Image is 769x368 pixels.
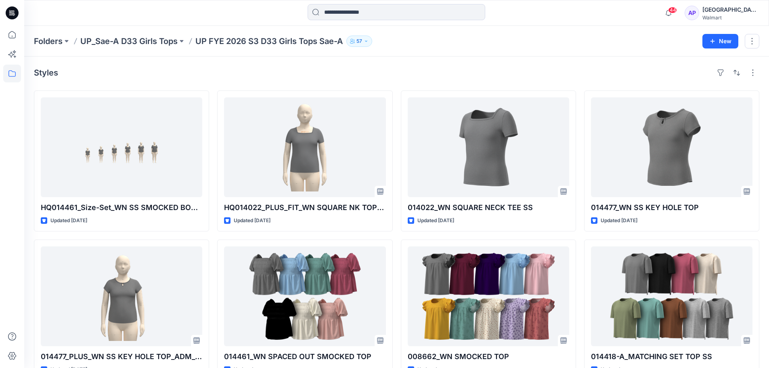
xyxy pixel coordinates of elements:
a: 014461_WN SPACED OUT SMOCKED TOP [224,246,386,346]
p: 008662_WN SMOCKED TOP [408,351,569,362]
p: HQ014022_PLUS_FIT_WN SQUARE NK TOP SS [224,202,386,213]
a: 014022_WN SQUARE NECK TEE SS [408,97,569,197]
button: New [702,34,738,48]
p: Updated [DATE] [601,217,637,225]
p: Updated [DATE] [50,217,87,225]
p: 014477_WN SS KEY HOLE TOP [591,202,752,213]
h4: Styles [34,68,58,78]
span: 44 [668,7,677,13]
a: HQ014461_Size-Set_WN SS SMOCKED BODICE TOP [41,97,202,197]
p: 014477_PLUS_WN SS KEY HOLE TOP_ADM_SAEA_010725 [41,351,202,362]
a: HQ014022_PLUS_FIT_WN SQUARE NK TOP SS [224,97,386,197]
a: 014418-A_MATCHING SET TOP SS [591,246,752,346]
div: AP [685,6,699,20]
p: HQ014461_Size-Set_WN SS SMOCKED BODICE TOP [41,202,202,213]
p: 014418-A_MATCHING SET TOP SS [591,351,752,362]
p: Updated [DATE] [234,217,270,225]
p: 57 [356,37,362,46]
div: [GEOGRAPHIC_DATA] [702,5,759,15]
p: UP FYE 2026 S3 D33 Girls Tops Sae-A [195,36,343,47]
a: 014477_PLUS_WN SS KEY HOLE TOP_ADM_SAEA_010725 [41,246,202,346]
a: UP_Sae-A D33 Girls Tops [80,36,178,47]
a: 014477_WN SS KEY HOLE TOP [591,97,752,197]
p: 014022_WN SQUARE NECK TEE SS [408,202,569,213]
a: Folders [34,36,63,47]
div: Walmart [702,15,759,21]
p: 014461_WN SPACED OUT SMOCKED TOP [224,351,386,362]
a: 008662_WN SMOCKED TOP [408,246,569,346]
button: 57 [346,36,372,47]
p: Updated [DATE] [417,217,454,225]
